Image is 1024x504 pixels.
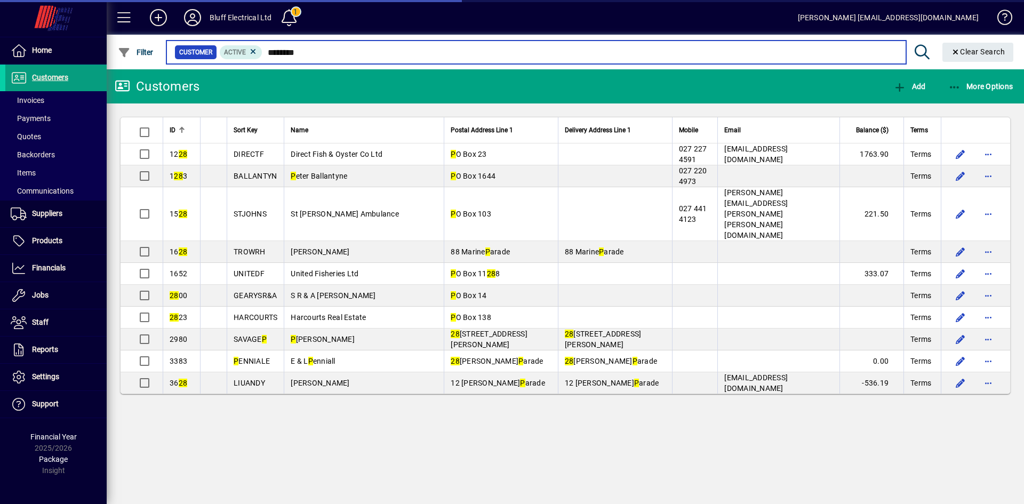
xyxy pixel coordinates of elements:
[5,391,107,418] a: Support
[952,146,969,163] button: Edit
[234,291,277,300] span: GEARYSR&A
[170,124,194,136] div: ID
[451,124,513,136] span: Postal Address Line 1
[32,46,52,54] span: Home
[291,124,308,136] span: Name
[451,150,455,158] em: P
[839,263,903,285] td: 333.07
[980,205,997,222] button: More options
[234,335,267,343] span: SAVAGE
[170,313,187,322] span: 23
[451,150,486,158] span: O Box 23
[910,268,931,279] span: Terms
[798,9,979,26] div: [PERSON_NAME] [EMAIL_ADDRESS][DOMAIN_NAME]
[599,247,604,256] em: P
[30,433,77,441] span: Financial Year
[179,150,188,158] em: 28
[234,357,238,365] em: P
[32,372,59,381] span: Settings
[679,124,698,136] span: Mobile
[170,313,179,322] em: 28
[170,357,187,365] span: 3383
[839,143,903,165] td: 1763.90
[32,73,68,82] span: Customers
[5,337,107,363] a: Reports
[910,246,931,257] span: Terms
[952,243,969,260] button: Edit
[952,265,969,282] button: Edit
[234,269,265,278] span: UNITEDF
[5,255,107,282] a: Financials
[170,150,187,158] span: 12
[234,379,265,387] span: LIUANDY
[308,357,313,365] em: P
[5,309,107,336] a: Staff
[179,210,188,218] em: 28
[520,379,525,387] em: P
[170,379,187,387] span: 36
[839,187,903,241] td: 221.50
[115,78,199,95] div: Customers
[170,247,187,256] span: 16
[518,357,523,365] em: P
[952,287,969,304] button: Edit
[951,47,1005,56] span: Clear Search
[487,269,496,278] em: 28
[451,313,491,322] span: O Box 138
[980,146,997,163] button: More options
[11,150,55,159] span: Backorders
[451,313,455,322] em: P
[115,43,156,62] button: Filter
[910,149,931,159] span: Terms
[170,291,179,300] em: 28
[170,124,175,136] span: ID
[952,374,969,391] button: Edit
[980,309,997,326] button: More options
[5,182,107,200] a: Communications
[679,166,707,186] span: 027 220 4973
[5,127,107,146] a: Quotes
[170,291,187,300] span: 00
[175,8,210,27] button: Profile
[220,45,262,59] mat-chip: Activation Status: Active
[910,312,931,323] span: Terms
[291,357,335,365] span: E & L enniall
[839,372,903,394] td: -536.19
[565,357,574,365] em: 28
[565,247,624,256] span: 88 Marine arade
[11,187,74,195] span: Communications
[846,124,898,136] div: Balance ($)
[262,335,267,343] em: P
[942,43,1014,62] button: Clear
[170,210,187,218] span: 15
[11,114,51,123] span: Payments
[5,282,107,309] a: Jobs
[980,353,997,370] button: More options
[891,77,928,96] button: Add
[724,145,788,164] span: [EMAIL_ADDRESS][DOMAIN_NAME]
[118,48,154,57] span: Filter
[451,210,455,218] em: P
[565,330,574,338] em: 28
[451,210,491,218] span: O Box 103
[565,330,642,349] span: [STREET_ADDRESS][PERSON_NAME]
[989,2,1011,37] a: Knowledge Base
[170,335,187,343] span: 2980
[11,132,41,141] span: Quotes
[5,164,107,182] a: Items
[5,109,107,127] a: Payments
[451,379,545,387] span: 12 [PERSON_NAME] arade
[952,205,969,222] button: Edit
[980,374,997,391] button: More options
[724,124,741,136] span: Email
[910,124,928,136] span: Terms
[39,455,68,463] span: Package
[141,8,175,27] button: Add
[234,150,264,158] span: DIRECTF
[291,269,358,278] span: United Fisheries Ltd
[32,399,59,408] span: Support
[5,91,107,109] a: Invoices
[724,124,833,136] div: Email
[451,291,455,300] em: P
[724,373,788,393] span: [EMAIL_ADDRESS][DOMAIN_NAME]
